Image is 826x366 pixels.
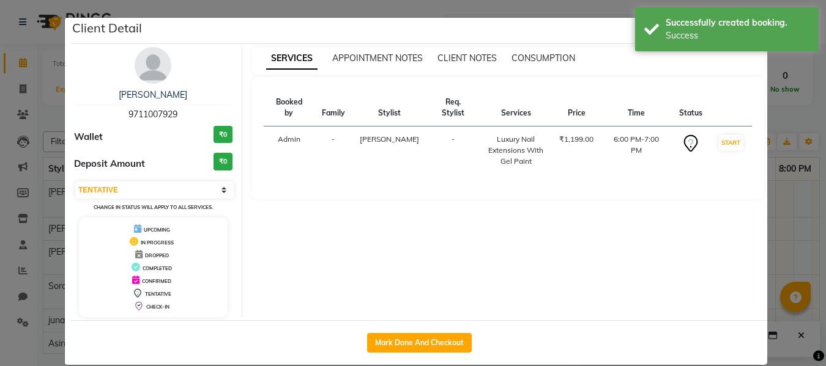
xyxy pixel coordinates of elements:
[146,304,169,310] span: CHECK-IN
[74,130,103,144] span: Wallet
[128,109,177,120] span: 9711007929
[487,134,545,167] div: Luxury Nail Extensions With Gel Paint
[426,126,480,175] td: -
[718,135,743,150] button: START
[332,53,423,64] span: APPOINTMENT NOTES
[214,153,233,170] h3: ₹0
[559,134,593,145] div: ₹1,199.00
[145,252,169,258] span: DROPPED
[367,333,472,353] button: Mark Done And Checkout
[426,89,480,126] th: Req. Stylist
[437,53,497,64] span: CLIENT NOTES
[601,126,672,175] td: 6:00 PM-7:00 PM
[360,134,419,144] span: [PERSON_NAME]
[74,157,145,171] span: Deposit Amount
[672,89,710,126] th: Status
[314,89,352,126] th: Family
[314,126,352,175] td: -
[72,19,142,37] h5: Client Detail
[512,53,575,64] span: CONSUMPTION
[144,227,170,233] span: UPCOMING
[135,47,171,84] img: avatar
[480,89,552,126] th: Services
[264,126,314,175] td: Admin
[143,265,172,271] span: COMPLETED
[266,48,318,70] span: SERVICES
[666,29,809,42] div: Success
[666,16,809,29] div: Successfully created booking.
[352,89,426,126] th: Stylist
[601,89,672,126] th: Time
[264,89,314,126] th: Booked by
[119,89,187,100] a: [PERSON_NAME]
[142,278,171,284] span: CONFIRMED
[94,204,213,210] small: Change in status will apply to all services.
[214,126,233,144] h3: ₹0
[141,240,174,246] span: IN PROGRESS
[552,89,601,126] th: Price
[145,291,171,297] span: TENTATIVE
